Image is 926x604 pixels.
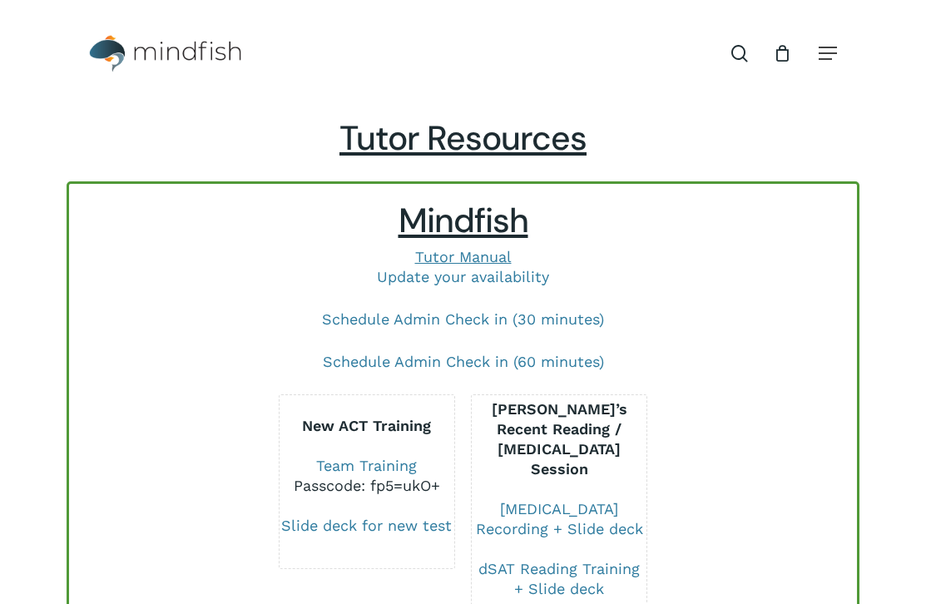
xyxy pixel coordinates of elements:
[492,400,627,478] b: [PERSON_NAME]’s Recent Reading / [MEDICAL_DATA] Session
[399,199,528,243] span: Mindfish
[281,517,452,534] a: Slide deck for new test
[415,248,512,265] a: Tutor Manual
[302,417,431,434] b: New ACT Training
[377,268,549,285] a: Update your availability
[339,116,587,161] span: Tutor Resources
[316,457,417,474] a: Team Training
[323,353,604,370] a: Schedule Admin Check in (60 minutes)
[478,560,640,597] a: dSAT Reading Training + Slide deck
[819,45,837,62] a: Navigation Menu
[67,22,859,85] header: Main Menu
[322,310,604,328] a: Schedule Admin Check in (30 minutes)
[280,476,455,496] div: Passcode: fp5=ukO+
[476,500,643,537] a: [MEDICAL_DATA] Recording + Slide deck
